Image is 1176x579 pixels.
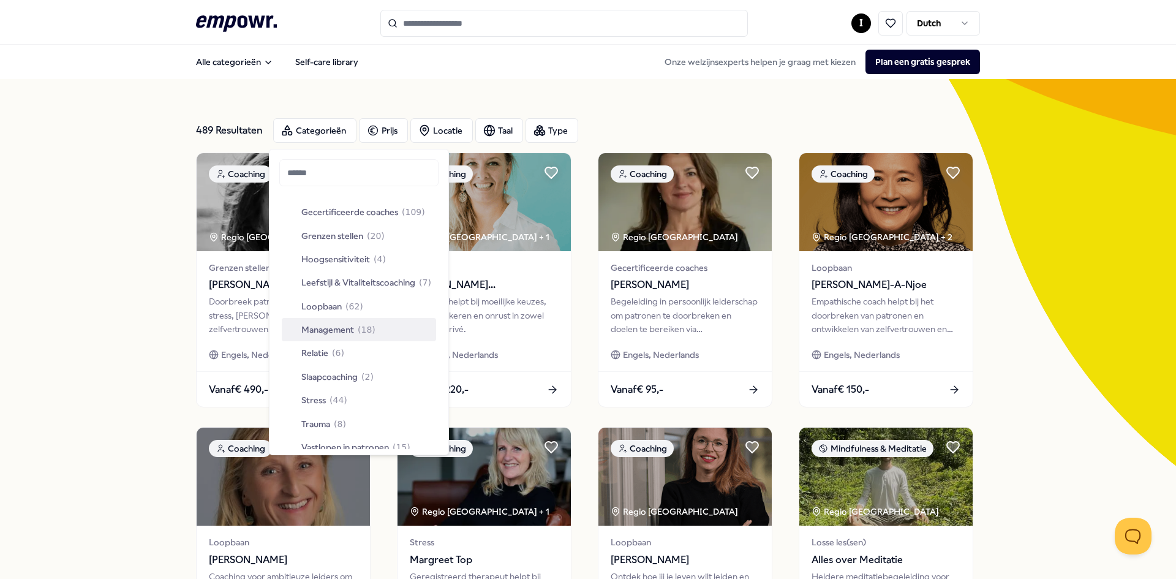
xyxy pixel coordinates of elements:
div: Coaching [209,440,272,457]
div: Regio [GEOGRAPHIC_DATA] [209,230,338,244]
div: Coaching [611,440,674,457]
div: Regio [GEOGRAPHIC_DATA] + 1 [410,230,549,244]
span: ( 8 ) [334,417,346,431]
div: Onze welzijnsexperts helpen je graag met kiezen [655,50,980,74]
button: I [851,13,871,33]
iframe: Help Scout Beacon - Open [1115,518,1151,554]
span: Alles over Meditatie [812,552,960,568]
button: Prijs [359,118,408,143]
button: Alle categorieën [186,50,283,74]
span: [PERSON_NAME][GEOGRAPHIC_DATA] [410,277,559,293]
span: ( 20 ) [367,229,385,243]
span: ( 44 ) [330,393,347,407]
button: Plan een gratis gesprek [865,50,980,74]
span: Hoogsensitiviteit [301,252,370,266]
span: [PERSON_NAME] [209,552,358,568]
span: Loopbaan [209,535,358,549]
span: Trauma [301,417,330,431]
span: ( 4 ) [374,252,386,266]
div: 489 Resultaten [196,118,263,143]
div: Doorbreek patronen, verminder stress, [PERSON_NAME] zelfvertrouwen, herwin vitaliteit en kies voo... [209,295,358,336]
a: package imageCoachingRegio [GEOGRAPHIC_DATA] + 2Loopbaan[PERSON_NAME]-A-NjoeEmpathische coach hel... [799,153,973,407]
div: Coaching helpt bij moeilijke keuzes, stress, piekeren en onrust in zowel werk als privé. [410,295,559,336]
a: Self-care library [285,50,368,74]
div: Coaching [611,165,674,183]
button: Categorieën [273,118,356,143]
span: [PERSON_NAME] [611,552,759,568]
span: Grenzen stellen [301,229,363,243]
span: Gecertificeerde coaches [301,205,398,219]
img: package image [799,153,973,251]
img: package image [197,153,370,251]
span: Vastlopen in patronen [301,441,389,454]
span: [PERSON_NAME] [209,277,358,293]
span: Loopbaan [301,300,342,313]
button: Type [526,118,578,143]
span: ( 109 ) [402,205,425,219]
span: Margreet Top [410,552,559,568]
div: Coaching [812,165,875,183]
span: ( 2 ) [361,370,374,384]
button: Taal [475,118,523,143]
div: Regio [GEOGRAPHIC_DATA] + 2 [812,230,952,244]
span: ( 6 ) [332,346,344,360]
span: Vanaf € 490,- [209,382,268,398]
a: package imageCoachingRegio [GEOGRAPHIC_DATA] + 1Burn-out[PERSON_NAME][GEOGRAPHIC_DATA]Coaching he... [397,153,571,407]
div: Regio [GEOGRAPHIC_DATA] + 1 [410,505,549,518]
span: Engels, Nederlands [221,348,297,361]
div: Regio [GEOGRAPHIC_DATA] [611,230,740,244]
span: Vanaf € 95,- [611,382,663,398]
span: [PERSON_NAME] [611,277,759,293]
img: package image [799,428,973,526]
img: package image [598,153,772,251]
nav: Main [186,50,368,74]
div: Regio [GEOGRAPHIC_DATA] [812,505,941,518]
span: Grenzen stellen [209,261,358,274]
span: Stress [410,535,559,549]
span: Slaapcoaching [301,370,358,384]
img: package image [197,428,370,526]
a: package imageCoachingRegio [GEOGRAPHIC_DATA] Gecertificeerde coaches[PERSON_NAME]Begeleiding in p... [598,153,772,407]
img: package image [398,153,571,251]
span: Vanaf € 150,- [812,382,869,398]
div: Regio [GEOGRAPHIC_DATA] [611,505,740,518]
span: Engels, Nederlands [824,348,900,361]
span: Relatie [301,346,328,360]
a: package imageCoachingRegio [GEOGRAPHIC_DATA] Grenzen stellen[PERSON_NAME]Doorbreek patronen, verm... [196,153,371,407]
div: Empathische coach helpt bij het doorbreken van patronen en ontwikkelen van zelfvertrouwen en inne... [812,295,960,336]
span: Engels, Nederlands [422,348,498,361]
span: Management [301,323,354,336]
span: [PERSON_NAME]-A-Njoe [812,277,960,293]
input: Search for products, categories or subcategories [380,10,748,37]
button: Locatie [410,118,473,143]
img: package image [598,428,772,526]
span: Loopbaan [812,261,960,274]
span: ( 15 ) [393,441,410,454]
div: Begeleiding in persoonlijk leiderschap om patronen te doorbreken en doelen te bereiken via bewust... [611,295,759,336]
span: ( 7 ) [419,276,431,289]
span: Stress [301,393,326,407]
img: package image [398,428,571,526]
div: Suggestions [279,194,439,449]
span: Burn-out [410,261,559,274]
span: Engels, Nederlands [623,348,699,361]
div: Coaching [209,165,272,183]
span: ( 62 ) [345,300,363,313]
span: ( 18 ) [358,323,375,336]
div: Mindfulness & Meditatie [812,440,933,457]
span: Loopbaan [611,535,759,549]
span: Leefstijl & Vitaliteitscoaching [301,276,415,289]
span: Gecertificeerde coaches [611,261,759,274]
span: Losse les(sen) [812,535,960,549]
